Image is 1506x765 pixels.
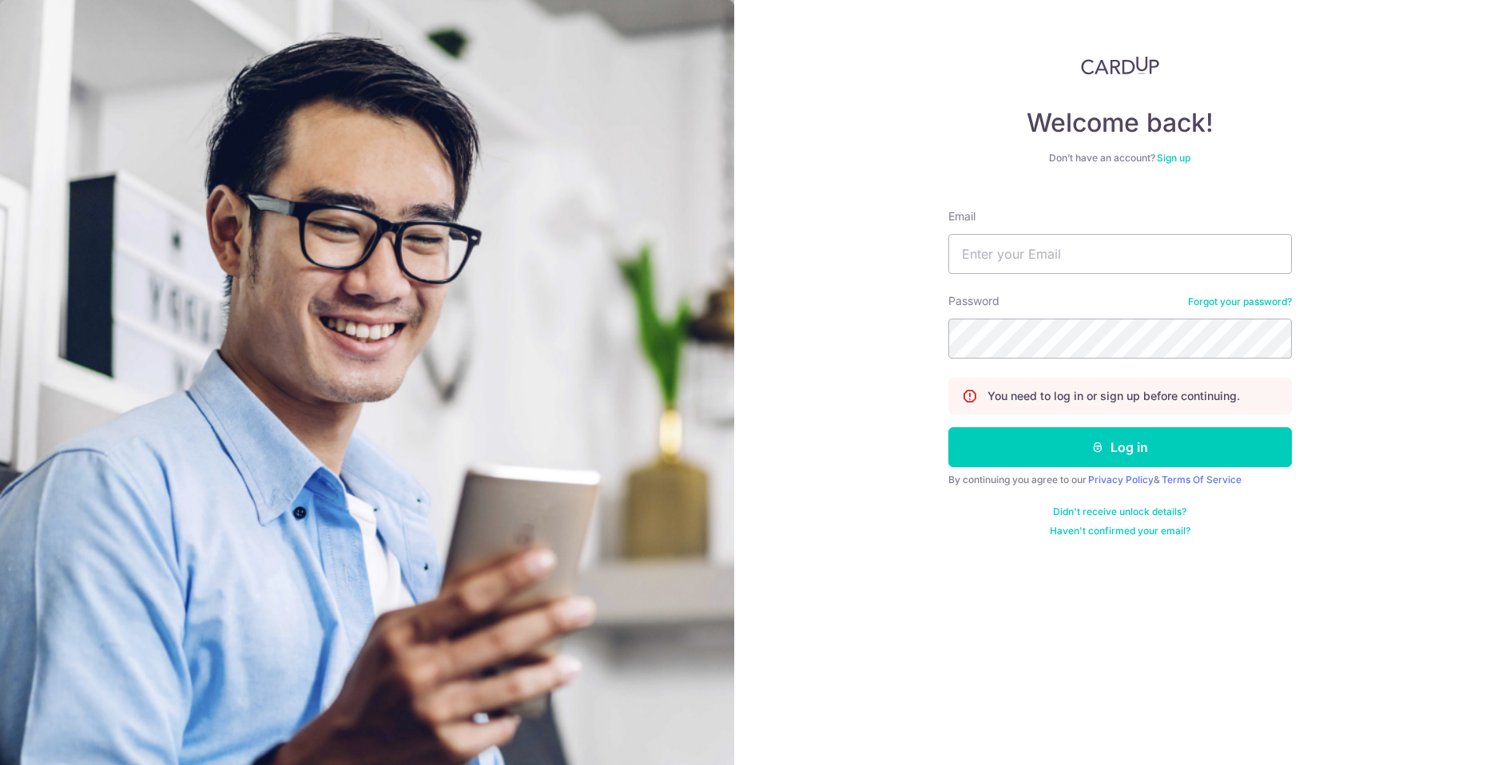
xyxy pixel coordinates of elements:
p: You need to log in or sign up before continuing. [987,388,1240,404]
h4: Welcome back! [948,107,1292,139]
a: Terms Of Service [1162,474,1242,486]
a: Privacy Policy [1088,474,1154,486]
img: CardUp Logo [1081,56,1159,75]
input: Enter your Email [948,234,1292,274]
label: Password [948,293,999,309]
a: Forgot your password? [1188,295,1292,308]
a: Sign up [1157,152,1190,164]
label: Email [948,208,976,224]
div: Don’t have an account? [948,152,1292,164]
a: Haven't confirmed your email? [1050,525,1190,537]
a: Didn't receive unlock details? [1053,505,1186,518]
div: By continuing you agree to our & [948,474,1292,486]
button: Log in [948,427,1292,467]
